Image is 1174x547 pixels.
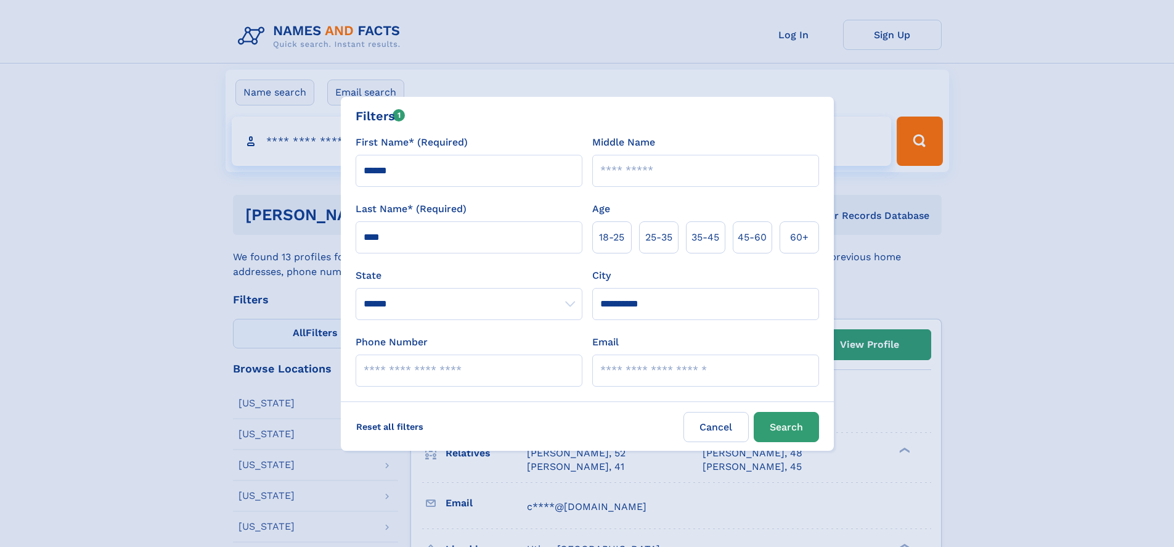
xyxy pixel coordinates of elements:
[599,230,624,245] span: 18‑25
[645,230,672,245] span: 25‑35
[592,335,619,350] label: Email
[790,230,809,245] span: 60+
[348,412,431,442] label: Reset all filters
[592,135,655,150] label: Middle Name
[683,412,749,442] label: Cancel
[356,107,406,125] div: Filters
[356,268,582,283] label: State
[738,230,767,245] span: 45‑60
[592,202,610,216] label: Age
[356,135,468,150] label: First Name* (Required)
[754,412,819,442] button: Search
[691,230,719,245] span: 35‑45
[592,268,611,283] label: City
[356,335,428,350] label: Phone Number
[356,202,467,216] label: Last Name* (Required)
